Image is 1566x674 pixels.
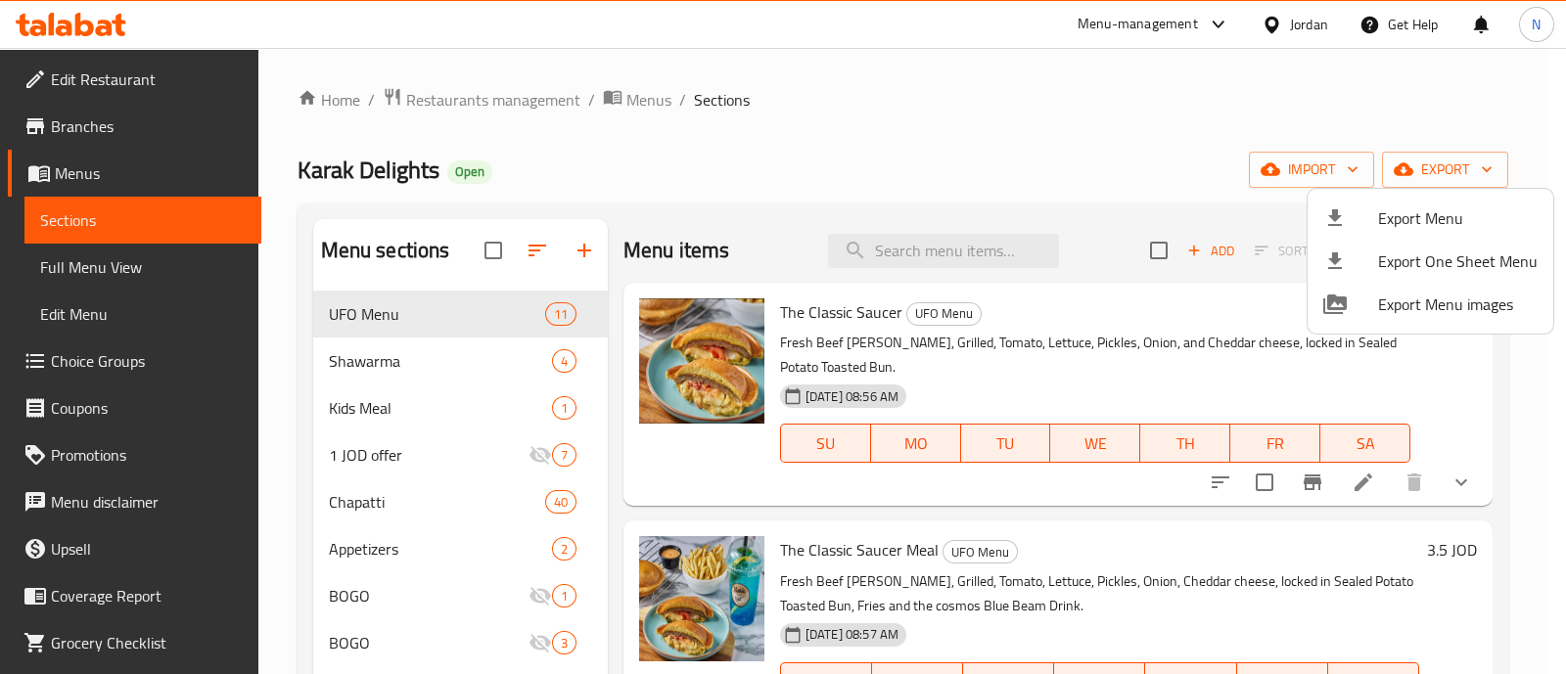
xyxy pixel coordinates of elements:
li: Export menu items [1308,197,1553,240]
span: Export One Sheet Menu [1378,249,1538,273]
li: Export Menu images [1308,283,1553,326]
span: Export Menu [1378,206,1538,230]
span: Export Menu images [1378,292,1538,316]
li: Export one sheet menu items [1308,240,1553,283]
